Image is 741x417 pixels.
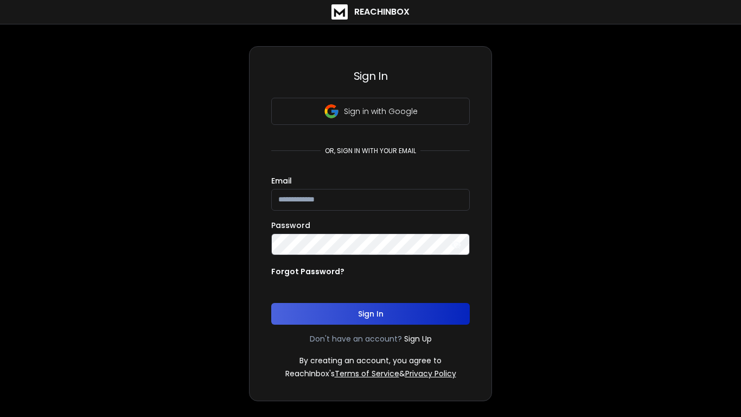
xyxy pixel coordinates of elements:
label: Password [271,222,310,229]
p: Sign in with Google [344,106,418,117]
p: ReachInbox's & [285,368,456,379]
p: Don't have an account? [310,333,402,344]
a: Terms of Service [335,368,399,379]
label: Email [271,177,292,185]
a: Sign Up [404,333,432,344]
h3: Sign In [271,68,470,84]
button: Sign in with Google [271,98,470,125]
p: or, sign in with your email [321,147,420,155]
p: Forgot Password? [271,266,344,277]
h1: ReachInbox [354,5,410,18]
a: Privacy Policy [405,368,456,379]
img: logo [331,4,348,20]
p: By creating an account, you agree to [299,355,442,366]
a: ReachInbox [331,4,410,20]
button: Sign In [271,303,470,325]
